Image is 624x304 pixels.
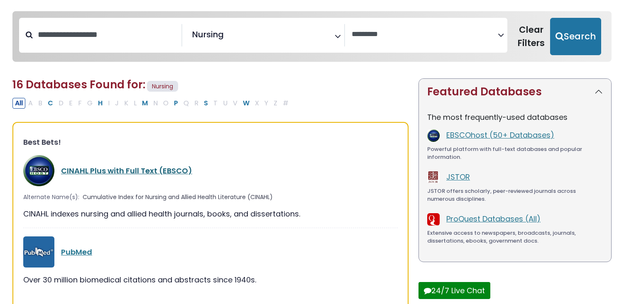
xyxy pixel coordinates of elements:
[192,28,224,41] span: Nursing
[147,81,178,92] span: Nursing
[446,214,541,224] a: ProQuest Databases (All)
[427,229,603,245] div: Extensive access to newspapers, broadcasts, journals, dissertations, ebooks, government docs.
[23,138,398,147] h3: Best Bets!
[427,145,603,161] div: Powerful platform with full-text databases and popular information.
[61,165,192,176] a: CINAHL Plus with Full Text (EBSCO)
[225,33,231,41] textarea: Search
[171,98,181,109] button: Filter Results P
[427,187,603,203] div: JSTOR offers scholarly, peer-reviewed journals across numerous disciplines.
[418,282,490,299] button: 24/7 Live Chat
[12,11,612,62] nav: Search filters
[189,28,224,41] li: Nursing
[419,79,611,105] button: Featured Databases
[33,28,181,41] input: Search database by title or keyword
[12,77,145,92] span: 16 Databases Found for:
[446,172,470,182] a: JSTOR
[61,247,92,257] a: PubMed
[45,98,56,109] button: Filter Results C
[446,130,554,140] a: EBSCOhost (50+ Databases)
[512,18,550,55] button: Clear Filters
[23,274,398,285] div: Over 30 million biomedical citations and abstracts since 1940s.
[23,193,79,202] span: Alternate Name(s):
[427,112,603,123] p: The most frequently-used databases
[352,30,498,39] textarea: Search
[83,193,273,202] span: Cumulative Index for Nursing and Allied Health Literature (CINAHL)
[23,208,398,219] div: CINAHL indexes nursing and allied health journals, books, and dissertations.
[95,98,105,109] button: Filter Results H
[240,98,252,109] button: Filter Results W
[12,98,25,109] button: All
[201,98,210,109] button: Filter Results S
[139,98,150,109] button: Filter Results M
[550,18,601,55] button: Submit for Search Results
[12,97,292,108] div: Alpha-list to filter by first letter of database name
